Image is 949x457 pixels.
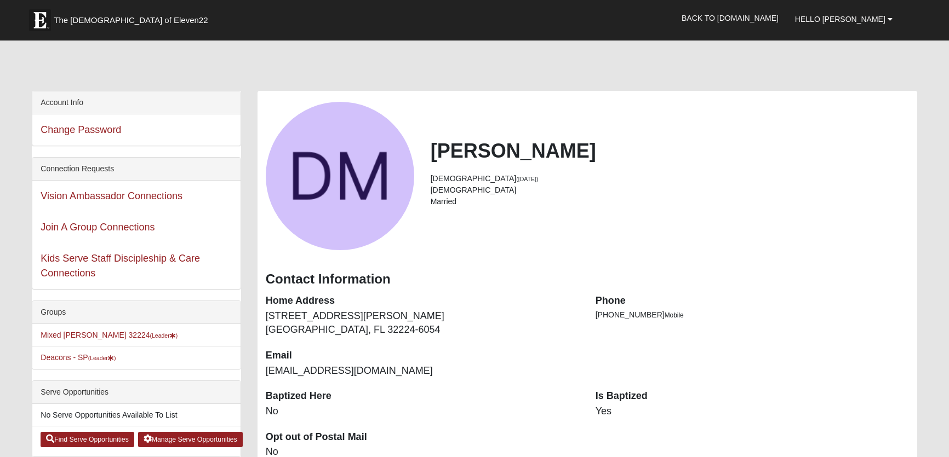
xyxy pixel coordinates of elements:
dt: Is Baptized [596,389,909,403]
div: Account Info [32,91,240,114]
a: Vision Ambassador Connections [41,190,182,201]
a: Kids Serve Staff Discipleship & Care Connections [41,253,200,279]
a: Hello [PERSON_NAME] [787,5,901,33]
div: Connection Requests [32,158,240,181]
small: ([DATE]) [516,176,538,182]
dd: [STREET_ADDRESS][PERSON_NAME] [GEOGRAPHIC_DATA], FL 32224-6054 [266,309,579,337]
dt: Phone [596,294,909,308]
dd: No [266,404,579,419]
img: Eleven22 logo [29,9,51,31]
li: [DEMOGRAPHIC_DATA] [431,184,909,196]
div: Serve Opportunities [32,381,240,404]
a: Mixed [PERSON_NAME] 32224(Leader) [41,331,178,339]
small: (Leader ) [88,355,116,361]
dt: Email [266,349,579,363]
a: Manage Serve Opportunities [138,432,243,447]
span: The [DEMOGRAPHIC_DATA] of Eleven22 [54,15,208,26]
h3: Contact Information [266,271,909,287]
div: Groups [32,301,240,324]
li: No Serve Opportunities Available To List [32,404,240,426]
li: Married [431,196,909,207]
a: Find Serve Opportunities [41,432,134,447]
span: Mobile [665,311,684,319]
span: Hello [PERSON_NAME] [795,15,885,24]
a: Join A Group Connections [41,222,155,233]
a: View Fullsize Photo [266,102,414,250]
h2: [PERSON_NAME] [431,139,909,163]
a: Back to [DOMAIN_NAME] [673,4,787,32]
dd: [EMAIL_ADDRESS][DOMAIN_NAME] [266,364,579,378]
a: The [DEMOGRAPHIC_DATA] of Eleven22 [24,4,243,31]
li: [DEMOGRAPHIC_DATA] [431,173,909,184]
dt: Baptized Here [266,389,579,403]
dd: Yes [596,404,909,419]
dt: Opt out of Postal Mail [266,430,579,444]
a: Deacons - SP(Leader) [41,353,116,362]
a: Change Password [41,124,121,135]
small: (Leader ) [150,332,178,339]
li: [PHONE_NUMBER] [596,309,909,321]
dt: Home Address [266,294,579,308]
